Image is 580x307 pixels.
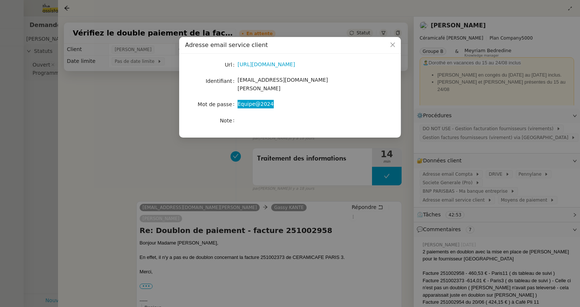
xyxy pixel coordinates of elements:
[206,76,238,86] label: Identifiant
[198,99,238,109] label: Mot de passe
[185,41,268,48] span: Adresse email service client
[385,37,401,53] button: Close
[238,77,328,91] span: [EMAIL_ADDRESS][DOMAIN_NAME][PERSON_NAME]
[238,101,274,107] span: Equipe@2024
[225,60,238,70] label: Url
[220,115,238,126] label: Note
[238,61,295,67] a: [URL][DOMAIN_NAME]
